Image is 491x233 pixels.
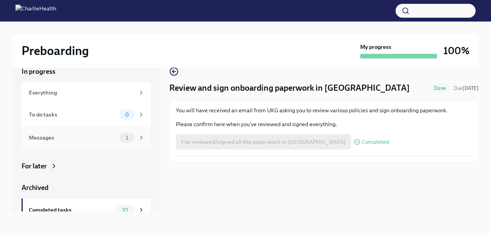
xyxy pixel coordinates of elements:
[22,82,151,103] a: Everything
[22,161,151,171] a: For later
[29,133,116,142] div: Messages
[22,161,47,171] div: For later
[176,120,472,128] p: Please confirm here when you've reviewed and signed everything.
[22,198,151,221] a: Completed tasks10
[15,5,56,17] img: CharlieHealth
[360,43,391,51] strong: My progress
[121,135,133,141] span: 1
[176,107,472,114] p: You will have received an email from UKG asking you to review various policies and sign onboardin...
[29,88,135,97] div: Everything
[169,82,410,94] h4: Review and sign onboarding paperwork in [GEOGRAPHIC_DATA]
[22,103,151,126] a: To do tasks0
[22,43,89,58] h2: Preboarding
[429,85,451,91] span: Done
[22,183,151,192] a: Archived
[120,112,134,118] span: 0
[454,85,479,91] span: Due
[22,126,151,149] a: Messages1
[29,206,112,214] div: Completed tasks
[443,44,469,58] h3: 100%
[117,207,133,213] span: 10
[362,139,389,145] span: Completed
[463,85,479,91] strong: [DATE]
[22,67,151,76] a: In progress
[454,85,479,92] span: September 27th, 2025 08:00
[29,110,116,119] div: To do tasks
